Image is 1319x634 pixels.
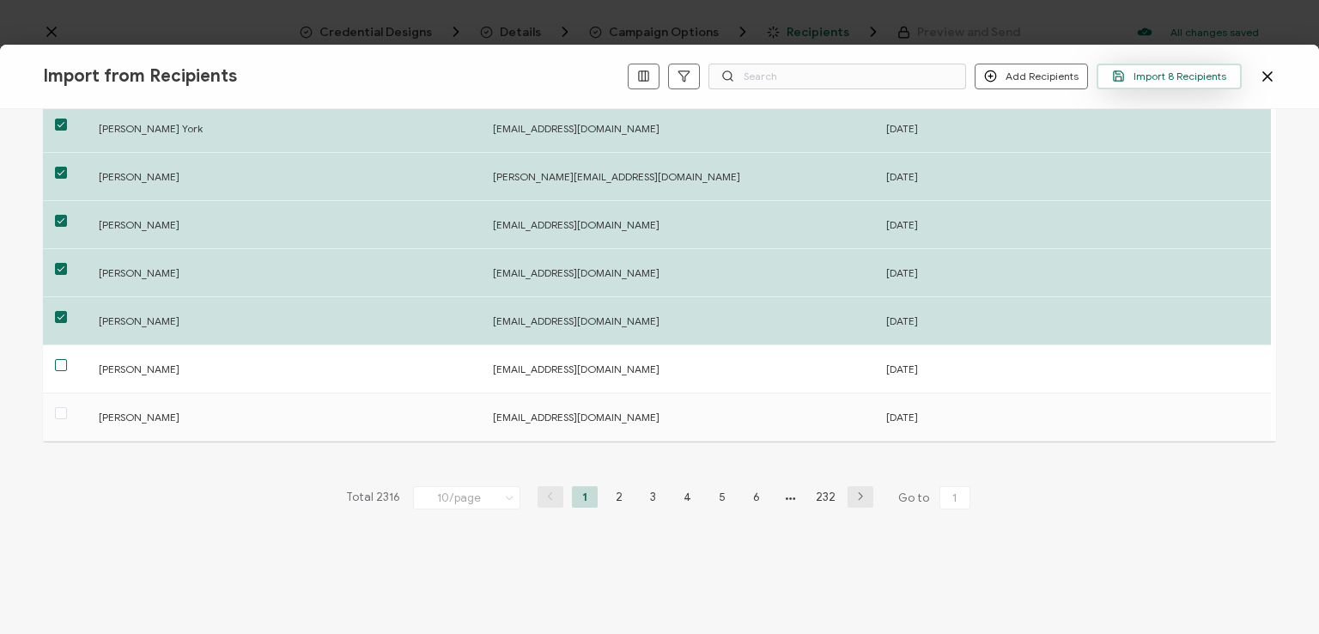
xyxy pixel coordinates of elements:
[886,218,918,231] span: [DATE]
[493,314,659,327] span: [EMAIL_ADDRESS][DOMAIN_NAME]
[99,266,179,279] span: [PERSON_NAME]
[99,122,203,135] span: [PERSON_NAME] York
[493,170,740,183] span: [PERSON_NAME][EMAIL_ADDRESS][DOMAIN_NAME]
[99,411,179,424] span: [PERSON_NAME]
[493,122,659,135] span: [EMAIL_ADDRESS][DOMAIN_NAME]
[1097,64,1242,89] button: Import 8 Recipients
[493,411,659,424] span: [EMAIL_ADDRESS][DOMAIN_NAME]
[413,486,520,509] input: Select
[886,314,918,327] span: [DATE]
[346,486,400,510] span: Total 2316
[493,363,659,375] span: [EMAIL_ADDRESS][DOMAIN_NAME]
[898,486,974,510] span: Go to
[493,266,659,279] span: [EMAIL_ADDRESS][DOMAIN_NAME]
[99,363,179,375] span: [PERSON_NAME]
[675,486,701,508] li: 4
[886,266,918,279] span: [DATE]
[572,486,598,508] li: 1
[886,170,918,183] span: [DATE]
[886,122,918,135] span: [DATE]
[1112,70,1226,82] span: Import 8 Recipients
[744,486,769,508] li: 6
[886,363,918,375] span: [DATE]
[606,486,632,508] li: 2
[493,218,659,231] span: [EMAIL_ADDRESS][DOMAIN_NAME]
[812,486,839,508] li: 232
[641,486,666,508] li: 3
[43,65,237,87] span: Import from Recipients
[99,170,179,183] span: [PERSON_NAME]
[709,486,735,508] li: 5
[886,411,918,424] span: [DATE]
[708,64,966,89] input: Search
[975,64,1088,89] button: Add Recipients
[99,218,179,231] span: [PERSON_NAME]
[99,314,179,327] span: [PERSON_NAME]
[1233,552,1319,634] iframe: Chat Widget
